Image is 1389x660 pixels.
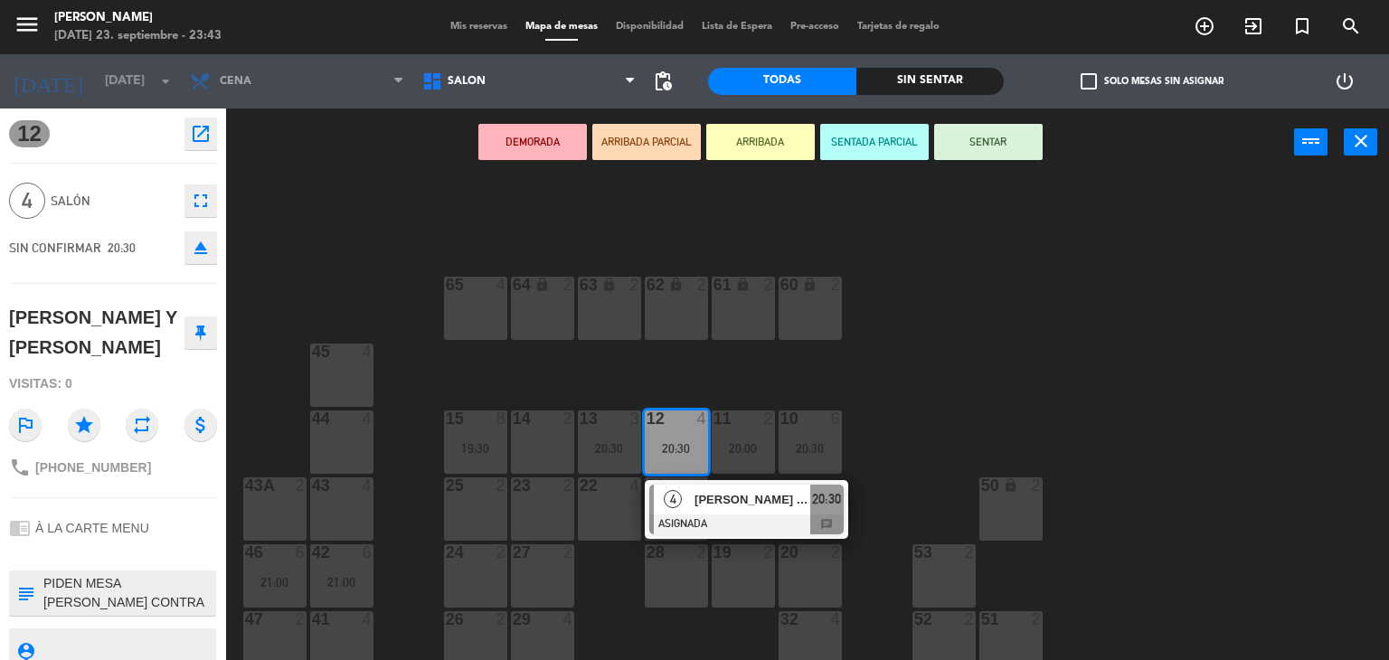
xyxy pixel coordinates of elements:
[706,124,815,160] button: ARRIBADA
[697,477,708,494] div: 2
[245,477,246,494] div: 43A
[513,277,514,293] div: 64
[513,544,514,561] div: 27
[1344,128,1377,156] button: close
[444,442,507,455] div: 19:30
[601,277,617,292] i: lock
[563,611,574,627] div: 4
[446,544,447,561] div: 24
[831,611,842,627] div: 4
[220,75,251,88] span: Cena
[478,124,587,160] button: DEMORADA
[652,71,674,92] span: pending_actions
[1300,130,1322,152] i: power_input
[563,544,574,561] div: 2
[312,410,313,427] div: 44
[563,477,574,494] div: 2
[184,118,217,150] button: open_in_new
[448,75,486,88] span: Salón
[363,477,373,494] div: 4
[243,576,307,589] div: 21:00
[735,277,751,292] i: lock
[965,544,976,561] div: 2
[713,410,714,427] div: 11
[184,184,217,217] button: fullscreen
[981,611,982,627] div: 51
[812,488,841,510] span: 20:30
[516,22,607,32] span: Mapa de mesas
[630,410,641,427] div: 3
[54,27,222,45] div: [DATE] 23. septiembre - 23:43
[664,490,682,508] span: 4
[647,477,647,494] div: 21
[35,521,149,535] span: À LA CARTE MENU
[694,490,810,509] span: [PERSON_NAME] Y [PERSON_NAME]
[54,9,222,27] div: [PERSON_NAME]
[580,477,581,494] div: 22
[580,410,581,427] div: 13
[578,442,641,455] div: 20:30
[9,240,101,255] span: SIN CONFIRMAR
[779,442,842,455] div: 20:30
[708,68,856,95] div: Todas
[563,277,574,293] div: 2
[9,303,184,362] div: [PERSON_NAME] Y [PERSON_NAME]
[496,611,507,627] div: 2
[496,277,507,293] div: 4
[15,583,35,603] i: subject
[190,123,212,145] i: open_in_new
[848,22,949,32] span: Tarjetas de regalo
[446,277,447,293] div: 65
[312,611,313,627] div: 41
[312,477,313,494] div: 43
[831,544,842,561] div: 2
[1081,73,1097,90] span: check_box_outline_blank
[68,409,100,441] i: star
[1334,71,1356,92] i: power_settings_new
[693,22,781,32] span: Lista de Espera
[9,517,31,539] i: chrome_reader_mode
[446,477,447,494] div: 25
[363,344,373,360] div: 4
[108,240,136,255] span: 20:30
[441,22,516,32] span: Mis reservas
[668,277,684,292] i: lock
[764,410,775,427] div: 2
[645,442,708,455] div: 20:30
[712,442,775,455] div: 20:00
[534,277,550,292] i: lock
[496,410,507,427] div: 8
[981,477,982,494] div: 50
[190,190,212,212] i: fullscreen
[697,544,708,561] div: 2
[965,611,976,627] div: 2
[1291,15,1313,37] i: turned_in_not
[1003,477,1018,493] i: lock
[363,410,373,427] div: 4
[1032,477,1043,494] div: 2
[713,277,714,293] div: 61
[9,368,217,400] div: Visitas: 0
[1340,15,1362,37] i: search
[513,477,514,494] div: 23
[312,344,313,360] div: 45
[697,277,708,293] div: 2
[496,544,507,561] div: 2
[312,544,313,561] div: 42
[184,409,217,441] i: attach_money
[647,277,647,293] div: 62
[155,71,176,92] i: arrow_drop_down
[363,611,373,627] div: 4
[9,183,45,219] span: 4
[856,68,1005,95] div: Sin sentar
[9,457,31,478] i: phone
[446,611,447,627] div: 26
[580,277,581,293] div: 63
[607,22,693,32] span: Disponibilidad
[513,410,514,427] div: 14
[296,477,307,494] div: 2
[296,544,307,561] div: 6
[363,544,373,561] div: 6
[831,410,842,427] div: 6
